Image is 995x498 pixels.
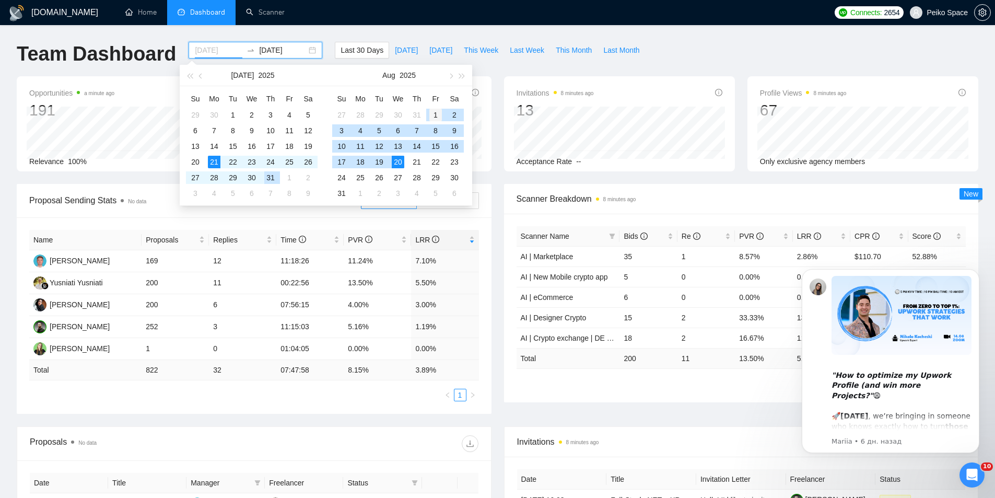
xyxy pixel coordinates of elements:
div: 5 [227,187,239,200]
td: 2025-07-12 [299,123,318,138]
td: 2025-09-02 [370,186,389,201]
span: [DATE] [395,44,418,56]
button: Last 30 Days [335,42,389,59]
div: message notification from Mariia, 6 дн. назад. "How to optimize my Upwork Profile (and win more P... [16,16,193,200]
td: 2025-08-02 [445,107,464,123]
div: [PERSON_NAME] [50,321,110,332]
div: 30 [448,171,461,184]
td: 2025-08-08 [280,186,299,201]
div: 30 [208,109,220,121]
td: 2025-08-09 [299,186,318,201]
div: 17 [335,156,348,168]
div: 12 [373,140,385,153]
time: a minute ago [84,90,114,96]
a: setting [974,8,991,17]
span: to [247,46,255,54]
td: 2025-07-01 [224,107,242,123]
button: [DATE] [389,42,424,59]
td: 2025-07-02 [242,107,261,123]
span: info-circle [814,233,821,240]
span: This Week [464,44,498,56]
div: 10 [264,124,277,137]
span: Last Week [510,44,544,56]
a: AI | Designer Crypto [521,314,587,322]
time: 8 minutes ago [561,90,594,96]
div: 14 [411,140,423,153]
div: 31 [335,187,348,200]
div: 8 [283,187,296,200]
iframe: Intercom live chat [959,462,985,488]
a: searchScanner [246,8,285,17]
div: Message content [45,22,185,179]
td: 2025-07-28 [351,107,370,123]
div: 2 [373,187,385,200]
td: 2025-08-26 [370,170,389,186]
div: 4 [208,187,220,200]
span: filter [412,480,418,486]
td: 2025-08-02 [299,170,318,186]
div: 1 [429,109,442,121]
span: Last Month [603,44,639,56]
td: 2025-07-14 [205,138,224,154]
span: setting [975,8,990,17]
span: filter [252,475,263,491]
div: [PERSON_NAME] [50,255,110,267]
span: dashboard [178,8,185,16]
div: 6 [392,124,404,137]
span: 10 [981,462,993,471]
div: 21 [208,156,220,168]
span: info-circle [872,233,880,240]
span: Re [682,232,700,240]
td: 2025-08-06 [389,123,407,138]
th: Th [261,90,280,107]
td: 2025-08-21 [407,154,426,170]
td: 2025-09-06 [445,186,464,201]
span: 100% [68,157,87,166]
span: info-circle [933,233,941,240]
div: [PERSON_NAME] [50,299,110,310]
div: 5 [373,124,385,137]
span: Profile Views [760,87,847,99]
span: filter [254,480,261,486]
th: Name [29,230,142,250]
td: 2025-08-07 [407,123,426,138]
td: 2025-09-01 [351,186,370,201]
div: 28 [208,171,220,184]
td: 2025-07-25 [280,154,299,170]
div: 29 [373,109,385,121]
td: 2025-08-20 [389,154,407,170]
div: 9 [245,124,258,137]
span: info-circle [958,89,966,96]
div: 31 [411,109,423,121]
div: 15 [429,140,442,153]
td: 2025-08-15 [426,138,445,154]
div: 🚀 , we’re bringing in someone who knows exactly how to turn into - and has done it at the highest... [45,107,185,199]
div: 16 [448,140,461,153]
div: 1 [283,171,296,184]
img: Profile image for Mariia [24,25,40,42]
td: 2025-08-22 [426,154,445,170]
td: 2025-07-09 [242,123,261,138]
td: 2025-08-13 [389,138,407,154]
img: DL [33,320,46,333]
span: Only exclusive agency members [760,157,865,166]
div: 9 [448,124,461,137]
th: Sa [445,90,464,107]
div: Yusniati Yusniati [50,277,103,288]
div: 20 [392,156,404,168]
td: 2025-07-26 [299,154,318,170]
div: 14 [208,140,220,153]
td: 2025-08-06 [242,186,261,201]
div: 13 [517,100,594,120]
td: 2025-08-08 [426,123,445,138]
td: 2025-08-09 [445,123,464,138]
span: Connects: [850,7,882,18]
div: 28 [354,109,367,121]
div: 27 [392,171,404,184]
td: 2025-07-18 [280,138,299,154]
td: 2025-07-07 [205,123,224,138]
td: 2025-08-29 [426,170,445,186]
td: 2025-08-01 [280,170,299,186]
td: 2025-08-10 [332,138,351,154]
td: 2025-07-27 [186,170,205,186]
